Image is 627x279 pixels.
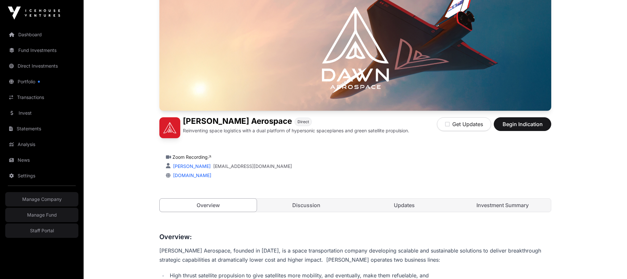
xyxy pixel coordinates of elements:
p: Reinventing space logistics with a dual platform of hypersonic spaceplanes and green satellite pr... [183,127,409,134]
a: Statements [5,122,78,136]
a: Invest [5,106,78,120]
button: Get Updates [437,117,491,131]
a: Staff Portal [5,223,78,238]
a: Analysis [5,137,78,152]
img: Dawn Aerospace [159,117,180,138]
nav: Tabs [160,199,551,212]
h3: Overview: [159,232,551,242]
img: Icehouse Ventures Logo [8,7,60,20]
a: News [5,153,78,167]
span: Begin Indication [502,120,543,128]
a: Begin Indication [494,124,551,130]
a: [EMAIL_ADDRESS][DOMAIN_NAME] [213,163,292,170]
a: Portfolio [5,74,78,89]
a: Direct Investments [5,59,78,73]
h1: [PERSON_NAME] Aerospace [183,117,292,126]
a: Updates [356,199,453,212]
a: Transactions [5,90,78,105]
a: Investment Summary [454,199,551,212]
a: Overview [159,198,257,212]
a: Manage Company [5,192,78,206]
a: Zoom Recording [172,154,211,160]
a: Dashboard [5,27,78,42]
iframe: Chat Widget [594,248,627,279]
a: [PERSON_NAME] [172,163,211,169]
button: Begin Indication [494,117,551,131]
a: Manage Fund [5,208,78,222]
p: [PERSON_NAME] Aerospace, founded in [DATE], is a space transportation company developing scalable... [159,246,551,264]
a: Settings [5,169,78,183]
a: Discussion [258,199,355,212]
a: Fund Investments [5,43,78,57]
a: [DOMAIN_NAME] [170,172,211,178]
span: Direct [297,119,309,124]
